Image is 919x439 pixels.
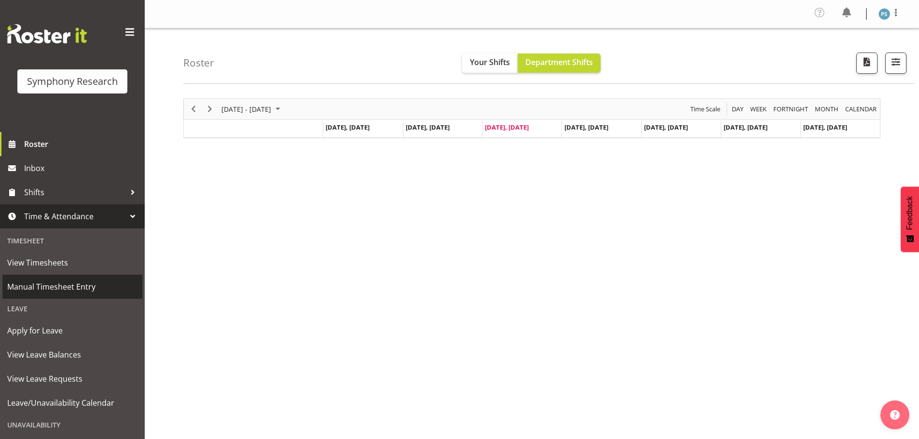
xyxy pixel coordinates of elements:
[878,8,890,20] img: paul-s-stoneham1982.jpg
[2,319,142,343] a: Apply for Leave
[724,123,768,132] span: [DATE], [DATE]
[7,323,137,338] span: Apply for Leave
[7,396,137,410] span: Leave/Unavailability Calendar
[220,103,285,115] button: August 25 - 31, 2025
[890,410,900,420] img: help-xxl-2.png
[2,343,142,367] a: View Leave Balances
[7,24,87,43] img: Rosterit website logo
[183,98,880,138] div: Timeline Week of August 27, 2025
[844,103,878,115] span: calendar
[7,279,137,294] span: Manual Timesheet Entry
[731,103,744,115] span: Day
[885,53,906,74] button: Filter Shifts
[814,103,839,115] span: Month
[470,57,510,67] span: Your Shifts
[185,99,202,119] div: Previous
[2,299,142,319] div: Leave
[644,123,688,132] span: [DATE], [DATE]
[462,53,518,73] button: Your Shifts
[326,123,370,132] span: [DATE], [DATE]
[204,103,217,115] button: Next
[689,103,722,115] button: Time Scale
[183,57,214,68] h4: Roster
[525,57,593,67] span: Department Shifts
[187,103,200,115] button: Previous
[485,123,529,132] span: [DATE], [DATE]
[856,53,878,74] button: Download a PDF of the roster according to the set date range.
[564,123,608,132] span: [DATE], [DATE]
[2,251,142,275] a: View Timesheets
[7,255,137,270] span: View Timesheets
[24,137,140,151] span: Roster
[901,186,919,252] button: Feedback - Show survey
[2,415,142,435] div: Unavailability
[27,74,118,89] div: Symphony Research
[689,103,721,115] span: Time Scale
[2,231,142,251] div: Timesheet
[202,99,218,119] div: Next
[220,103,272,115] span: [DATE] - [DATE]
[772,103,809,115] span: Fortnight
[7,372,137,386] span: View Leave Requests
[2,367,142,391] a: View Leave Requests
[749,103,768,115] span: Week
[772,103,810,115] button: Fortnight
[24,185,125,200] span: Shifts
[2,275,142,299] a: Manual Timesheet Entry
[844,103,878,115] button: Month
[905,196,914,230] span: Feedback
[2,391,142,415] a: Leave/Unavailability Calendar
[406,123,450,132] span: [DATE], [DATE]
[749,103,768,115] button: Timeline Week
[803,123,847,132] span: [DATE], [DATE]
[24,209,125,224] span: Time & Attendance
[24,161,140,175] span: Inbox
[7,347,137,362] span: View Leave Balances
[518,53,601,73] button: Department Shifts
[730,103,745,115] button: Timeline Day
[813,103,840,115] button: Timeline Month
